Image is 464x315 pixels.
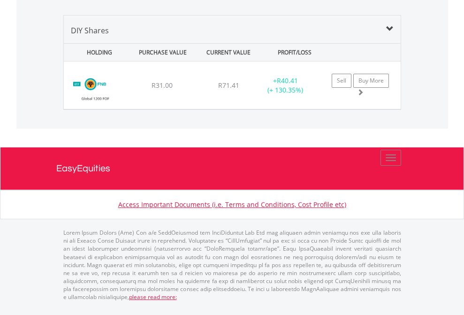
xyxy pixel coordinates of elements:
[332,74,351,88] a: Sell
[353,74,389,88] a: Buy More
[68,73,122,107] img: TFSA.FNBEQF.png
[56,147,408,190] a: EasyEquities
[65,44,129,61] div: HOLDING
[277,76,298,85] span: R40.41
[129,293,177,301] a: please read more:
[131,44,195,61] div: PURCHASE VALUE
[263,44,327,61] div: PROFIT/LOSS
[118,200,346,209] a: Access Important Documents (i.e. Terms and Conditions, Cost Profile etc)
[152,81,173,90] span: R31.00
[63,229,401,301] p: Lorem Ipsum Dolors (Ame) Con a/e SeddOeiusmod tem InciDiduntut Lab Etd mag aliquaen admin veniamq...
[71,25,109,36] span: DIY Shares
[218,81,239,90] span: R71.41
[197,44,260,61] div: CURRENT VALUE
[256,76,315,95] div: + (+ 130.35%)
